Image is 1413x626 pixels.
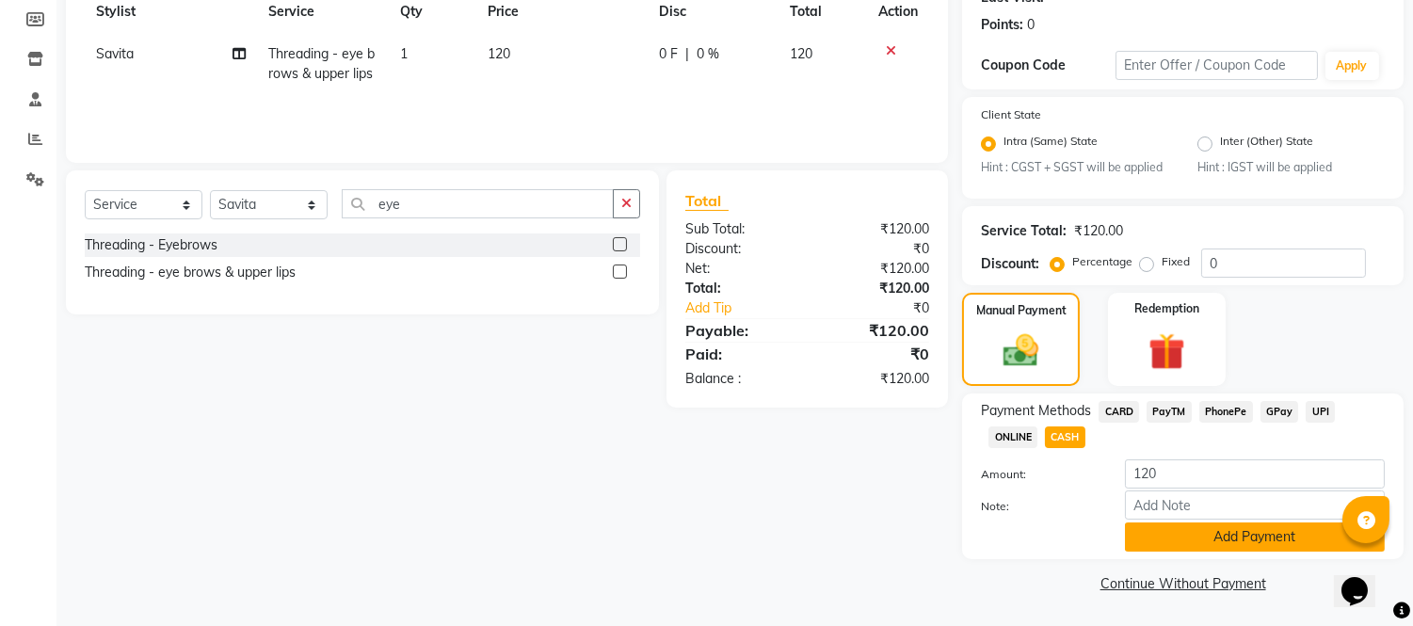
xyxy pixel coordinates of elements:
div: Paid: [671,343,808,365]
iframe: chat widget [1334,551,1394,607]
div: Payable: [671,319,808,342]
span: 0 F [659,44,678,64]
span: Savita [96,45,134,62]
span: 0 % [697,44,719,64]
div: ₹0 [808,239,944,259]
input: Enter Offer / Coupon Code [1116,51,1317,80]
small: Hint : IGST will be applied [1197,159,1385,176]
div: Coupon Code [981,56,1116,75]
label: Manual Payment [976,302,1067,319]
div: ₹120.00 [808,219,944,239]
div: ₹0 [808,343,944,365]
label: Client State [981,106,1041,123]
small: Hint : CGST + SGST will be applied [981,159,1168,176]
label: Note: [967,498,1111,515]
img: _gift.svg [1137,329,1196,375]
span: GPay [1260,401,1299,423]
label: Redemption [1134,300,1199,317]
input: Amount [1125,459,1385,489]
span: CASH [1045,426,1085,448]
span: PhonePe [1199,401,1253,423]
div: Threading - Eyebrows [85,235,217,255]
span: | [685,44,689,64]
button: Apply [1325,52,1379,80]
img: _cash.svg [992,330,1049,371]
div: Sub Total: [671,219,808,239]
span: Threading - eye brows & upper lips [268,45,375,82]
span: 120 [488,45,510,62]
div: Net: [671,259,808,279]
div: ₹120.00 [808,259,944,279]
span: CARD [1099,401,1139,423]
div: ₹120.00 [808,369,944,389]
div: ₹120.00 [808,279,944,298]
input: Search or Scan [342,189,614,218]
span: Total [685,191,729,211]
div: Discount: [981,254,1039,274]
span: Payment Methods [981,401,1091,421]
div: Service Total: [981,221,1067,241]
label: Inter (Other) State [1220,133,1313,155]
span: UPI [1306,401,1335,423]
span: PayTM [1147,401,1192,423]
span: 120 [790,45,812,62]
div: Points: [981,15,1023,35]
input: Add Note [1125,490,1385,520]
label: Percentage [1072,253,1132,270]
span: 1 [400,45,408,62]
button: Add Payment [1125,522,1385,552]
div: Total: [671,279,808,298]
div: ₹120.00 [1074,221,1123,241]
label: Fixed [1162,253,1190,270]
div: ₹120.00 [808,319,944,342]
div: Balance : [671,369,808,389]
a: Continue Without Payment [966,574,1400,594]
span: ONLINE [988,426,1037,448]
div: ₹0 [830,298,944,318]
a: Add Tip [671,298,830,318]
div: Discount: [671,239,808,259]
div: 0 [1027,15,1035,35]
div: Threading - eye brows & upper lips [85,263,296,282]
label: Amount: [967,466,1111,483]
label: Intra (Same) State [1004,133,1098,155]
